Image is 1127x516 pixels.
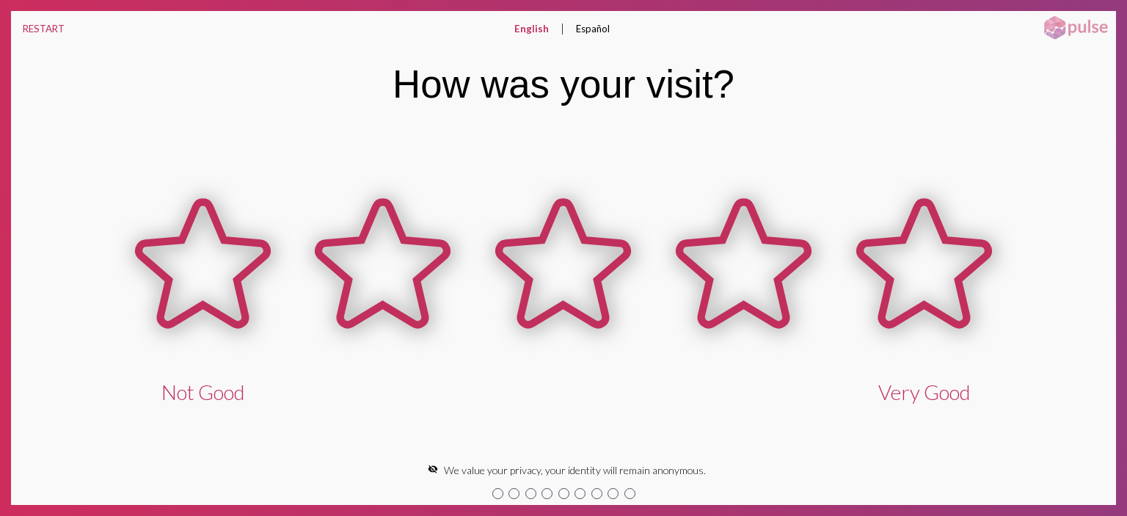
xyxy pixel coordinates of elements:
[503,11,561,46] button: English
[444,464,706,476] span: We value your privacy, your identity will remain anonymous.
[11,11,76,46] button: RESTART
[428,464,438,474] mat-icon: visibility_off
[564,11,621,46] button: Español
[1039,15,1112,41] img: pulsehorizontalsmall.png
[393,62,734,106] div: How was your visit?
